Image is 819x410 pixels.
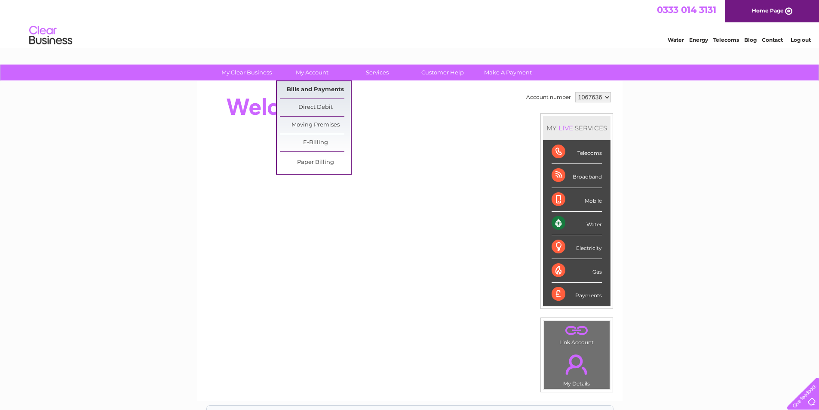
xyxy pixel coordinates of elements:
[543,347,610,389] td: My Details
[280,154,351,171] a: Paper Billing
[524,90,573,105] td: Account number
[472,65,543,80] a: Make A Payment
[552,140,602,164] div: Telecoms
[280,99,351,116] a: Direct Debit
[744,37,757,43] a: Blog
[280,81,351,99] a: Bills and Payments
[552,188,602,212] div: Mobile
[211,65,282,80] a: My Clear Business
[552,164,602,188] div: Broadband
[689,37,708,43] a: Energy
[552,235,602,259] div: Electricity
[207,5,613,42] div: Clear Business is a trading name of Verastar Limited (registered in [GEOGRAPHIC_DATA] No. 3667643...
[552,283,602,306] div: Payments
[280,117,351,134] a: Moving Premises
[657,4,716,15] a: 0333 014 3131
[668,37,684,43] a: Water
[552,212,602,235] div: Water
[543,321,610,348] td: Link Account
[552,259,602,283] div: Gas
[407,65,478,80] a: Customer Help
[762,37,783,43] a: Contact
[29,22,73,49] img: logo.png
[713,37,739,43] a: Telecoms
[791,37,811,43] a: Log out
[342,65,413,80] a: Services
[280,134,351,151] a: E-Billing
[543,116,610,140] div: MY SERVICES
[557,124,575,132] div: LIVE
[546,349,607,379] a: .
[276,65,347,80] a: My Account
[546,323,607,338] a: .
